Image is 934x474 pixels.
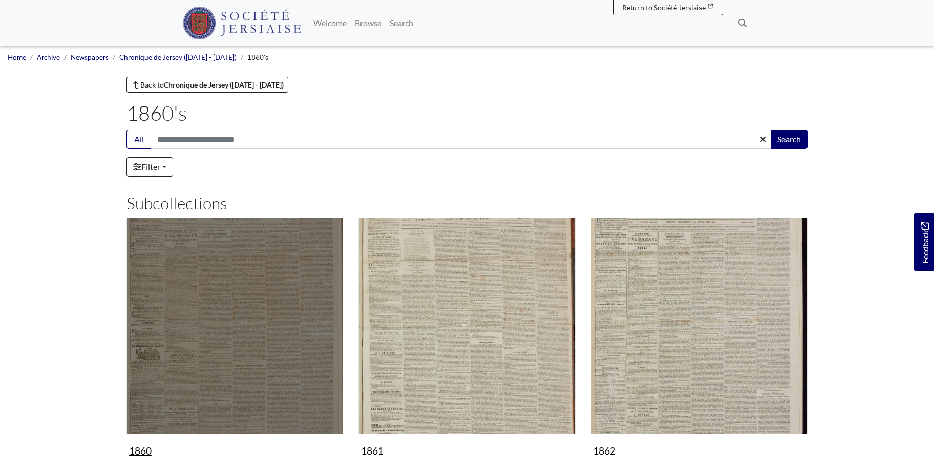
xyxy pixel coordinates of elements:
button: Search [771,130,808,149]
a: Filter [126,157,173,177]
strong: Chronique de Jersey ([DATE] - [DATE]) [164,80,284,89]
img: 1862 [591,218,808,434]
a: Home [8,53,26,61]
img: Société Jersiaise [183,7,301,39]
a: 1861 1861 [358,218,575,461]
input: Search this collection... [151,130,772,149]
a: Welcome [309,13,351,33]
a: Société Jersiaise logo [183,4,301,42]
img: 1860 [126,218,343,434]
a: Would you like to provide feedback? [914,213,934,271]
a: Archive [37,53,60,61]
img: 1861 [358,218,575,434]
span: Return to Société Jersiaise [622,3,706,12]
span: 1860's [247,53,268,61]
h2: Subcollections [126,193,808,213]
a: Browse [351,13,386,33]
a: Chronique de Jersey ([DATE] - [DATE]) [119,53,237,61]
a: 1860 1860 [126,218,343,461]
a: 1862 1862 [591,218,808,461]
h1: 1860's [126,101,808,125]
a: Search [386,13,417,33]
span: Feedback [919,222,931,263]
button: All [126,130,151,149]
a: Back toChronique de Jersey ([DATE] - [DATE]) [126,77,288,93]
a: Newspapers [71,53,109,61]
